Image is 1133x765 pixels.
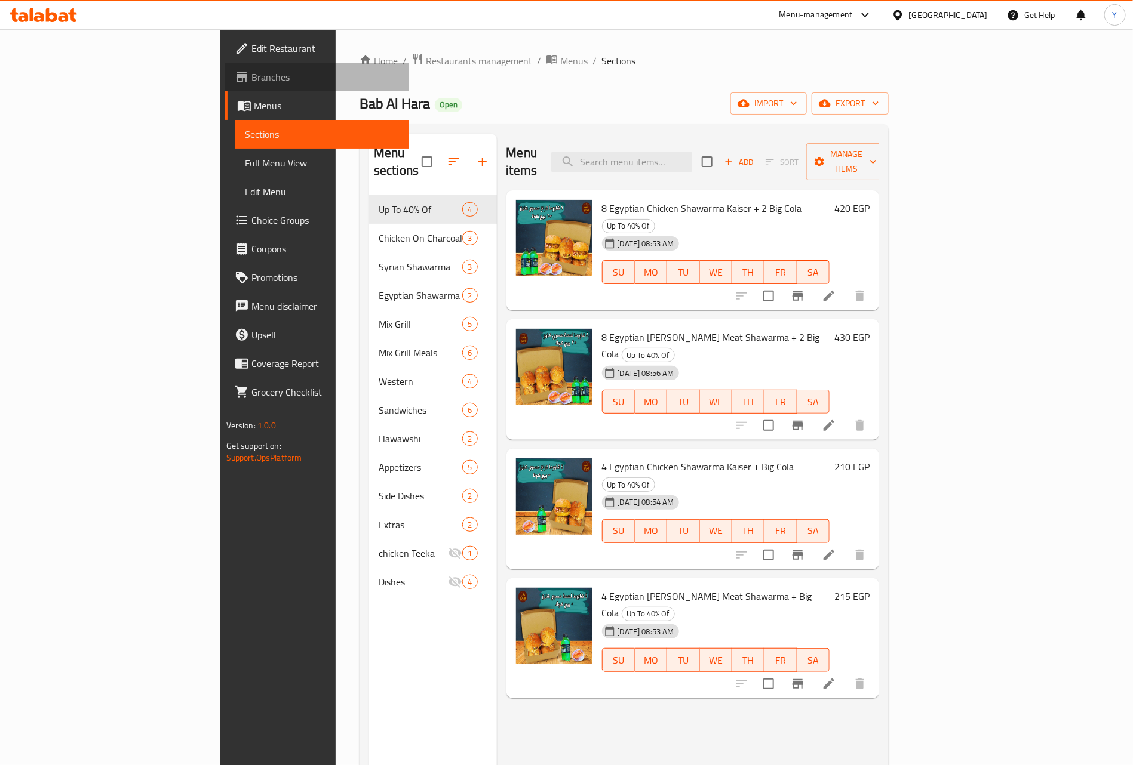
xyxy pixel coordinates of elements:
[225,63,410,91] a: Branches
[672,264,695,281] span: TU
[667,648,699,672] button: TU
[822,677,836,691] a: Edit menu item
[700,390,732,414] button: WE
[225,34,410,63] a: Edit Restaurant
[822,418,836,433] a: Edit menu item
[448,546,462,560] svg: Inactive section
[225,235,410,263] a: Coupons
[516,588,592,664] img: 4 Egyptian Kaiser Meat Shawarma + Big Cola
[462,546,477,560] div: items
[672,522,695,539] span: TU
[602,458,794,476] span: 4 Egyptian Chicken Shawarma Kaiser + Big Cola
[769,393,792,411] span: FR
[551,152,692,172] input: search
[764,260,797,284] button: FR
[797,390,830,414] button: SA
[700,260,732,284] button: WE
[369,224,497,252] div: Chicken On Charcoal3
[226,418,256,433] span: Version:
[225,292,410,320] a: Menu disclaimer
[225,206,410,235] a: Choice Groups
[635,519,667,543] button: MO
[723,155,755,169] span: Add
[369,567,497,596] div: Dishes4
[764,390,797,414] button: FR
[468,147,497,176] button: Add section
[369,338,497,367] div: Mix Grill Meals6
[379,431,462,446] span: Hawawshi
[737,652,760,669] span: TH
[602,199,802,217] span: 8 Egyptian Chicken Shawarma Kaiser + 2 Big Cola
[245,184,400,199] span: Edit Menu
[622,607,675,621] div: Up To 40% Of
[462,260,477,274] div: items
[225,91,410,120] a: Menus
[379,460,462,474] span: Appetizers
[802,522,825,539] span: SA
[737,393,760,411] span: TH
[462,374,477,388] div: items
[369,424,497,453] div: Hawawshi2
[602,519,635,543] button: SU
[379,202,462,217] div: Up To 40% Of
[797,260,830,284] button: SA
[379,575,448,589] div: Dishes
[225,320,410,349] a: Upsell
[448,575,462,589] svg: Inactive section
[463,548,477,559] span: 1
[379,517,462,532] span: Extras
[379,489,462,503] span: Side Dishes
[602,477,655,492] div: Up To 40% Of
[740,96,797,111] span: import
[257,418,276,433] span: 1.0.0
[245,156,400,170] span: Full Menu View
[720,153,758,171] span: Add item
[251,242,400,256] span: Coupons
[235,177,410,206] a: Edit Menu
[463,290,477,301] span: 2
[640,652,662,669] span: MO
[463,433,477,445] span: 2
[379,260,462,274] div: Syrian Shawarma
[607,522,630,539] span: SU
[379,546,448,560] span: chicken Teeka
[764,648,797,672] button: FR
[379,403,462,417] div: Sandwiches
[225,378,410,406] a: Grocery Checklist
[251,41,400,55] span: Edit Restaurant
[846,541,874,569] button: delete
[369,310,497,338] div: Mix Grill5
[360,53,889,69] nav: breadcrumb
[251,213,400,227] span: Choice Groups
[672,652,695,669] span: TU
[784,541,812,569] button: Branch-specific-item
[700,519,732,543] button: WE
[705,652,727,669] span: WE
[635,390,667,414] button: MO
[369,281,497,310] div: Egyptian Shawarma2
[602,260,635,284] button: SU
[462,403,477,417] div: items
[797,519,830,543] button: SA
[603,219,655,233] span: Up To 40% Of
[462,460,477,474] div: items
[667,519,699,543] button: TU
[784,282,812,310] button: Branch-specific-item
[226,438,281,454] span: Get support on:
[635,648,667,672] button: MO
[769,522,792,539] span: FR
[379,374,462,388] span: Western
[640,264,662,281] span: MO
[758,153,806,171] span: Select section first
[251,70,400,84] span: Branches
[622,348,674,362] span: Up To 40% Of
[360,90,430,117] span: Bab Al Hara
[640,522,662,539] span: MO
[369,396,497,424] div: Sandwiches6
[463,319,477,330] span: 5
[225,263,410,292] a: Promotions
[462,346,477,360] div: items
[737,522,760,539] span: TH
